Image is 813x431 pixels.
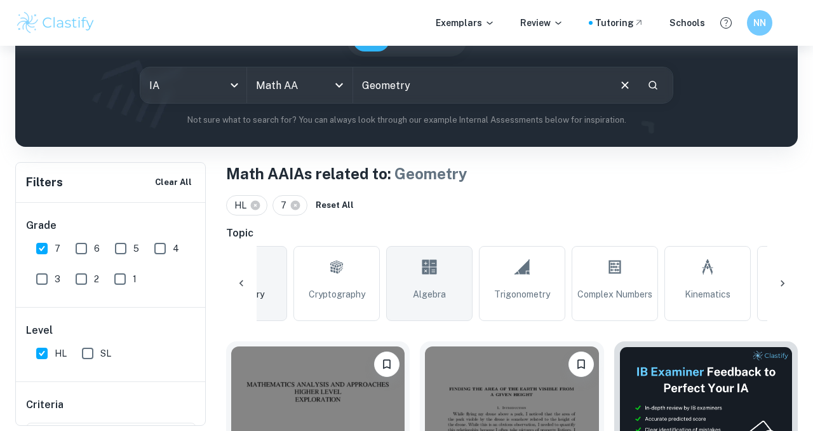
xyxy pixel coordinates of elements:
[312,196,357,215] button: Reset All
[234,198,252,212] span: HL
[374,352,400,377] button: Bookmark
[281,198,292,212] span: 7
[25,114,788,127] p: Not sure what to search for? You can always look through our example Internal Assessments below f...
[577,287,652,301] span: Complex Numbers
[309,287,365,301] span: Cryptography
[26,397,64,413] h6: Criteria
[224,287,264,301] span: Geometry
[568,352,594,377] button: Bookmark
[94,242,100,256] span: 6
[152,173,195,192] button: Clear All
[436,16,495,30] p: Exemplars
[642,74,664,96] button: Search
[747,10,772,36] button: NN
[226,162,798,185] h1: Math AA IAs related to:
[94,272,99,286] span: 2
[685,287,730,301] span: Kinematics
[613,73,637,97] button: Clear
[55,346,67,360] span: HL
[595,16,644,30] a: Tutoring
[226,195,267,215] div: HL
[133,272,137,286] span: 1
[15,10,96,36] img: Clastify logo
[26,323,196,338] h6: Level
[520,16,563,30] p: Review
[753,16,767,30] h6: NN
[494,287,550,301] span: Trigonometry
[55,242,60,256] span: 7
[140,67,246,103] div: IA
[669,16,705,30] a: Schools
[100,346,111,360] span: SL
[394,165,467,182] span: Geometry
[26,218,196,233] h6: Grade
[715,12,737,34] button: Help and Feedback
[26,174,63,191] h6: Filters
[413,287,446,301] span: Algebra
[55,272,60,286] span: 3
[173,242,179,256] span: 4
[272,195,307,215] div: 7
[226,226,798,241] h6: Topic
[133,242,139,256] span: 5
[330,76,348,94] button: Open
[353,67,608,103] input: E.g. modelling a logo, player arrangements, shape of an egg...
